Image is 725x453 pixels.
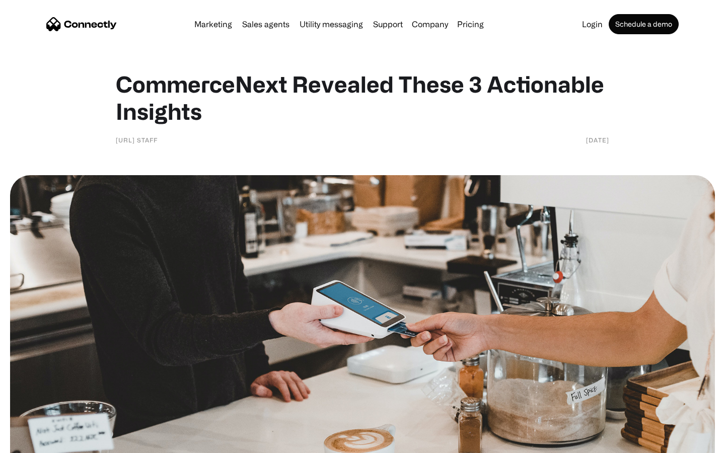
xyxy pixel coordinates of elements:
[586,135,609,145] div: [DATE]
[453,20,488,28] a: Pricing
[369,20,407,28] a: Support
[296,20,367,28] a: Utility messaging
[412,17,448,31] div: Company
[609,14,679,34] a: Schedule a demo
[20,435,60,449] ul: Language list
[10,435,60,449] aside: Language selected: English
[116,135,158,145] div: [URL] Staff
[116,70,609,125] h1: CommerceNext Revealed These 3 Actionable Insights
[578,20,607,28] a: Login
[238,20,294,28] a: Sales agents
[190,20,236,28] a: Marketing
